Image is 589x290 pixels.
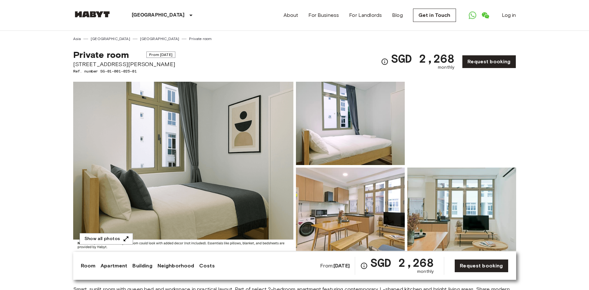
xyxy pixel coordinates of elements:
a: Blog [392,11,403,19]
a: Neighborhood [158,262,194,270]
a: About [284,11,298,19]
a: Open WeChat [479,9,492,22]
button: Show all photos [80,233,133,245]
img: Picture of unit SG-01-001-025-01 [407,168,516,251]
span: From [DATE] [146,52,175,58]
a: Private room [189,36,212,42]
a: [GEOGRAPHIC_DATA] [91,36,130,42]
b: [DATE] [333,263,350,269]
a: Log in [502,11,516,19]
span: Private room [73,49,129,60]
img: Picture of unit SG-01-001-025-01 [296,82,405,165]
p: [GEOGRAPHIC_DATA] [132,11,185,19]
img: Habyt [73,11,111,17]
span: SGD 2,268 [370,257,434,268]
span: monthly [417,268,434,275]
svg: Check cost overview for full price breakdown. Please note that discounts apply to new joiners onl... [381,58,389,66]
span: From: [320,262,350,269]
a: Costs [199,262,215,270]
a: For Landlords [349,11,382,19]
span: Ref. number SG-01-001-025-01 [73,68,175,74]
img: Marketing picture of unit SG-01-001-025-01 [73,82,293,251]
a: Building [132,262,152,270]
a: Room [81,262,96,270]
a: For Business [308,11,339,19]
a: Request booking [454,259,508,273]
span: SGD 2,268 [391,53,454,64]
span: monthly [438,64,454,71]
a: [GEOGRAPHIC_DATA] [140,36,179,42]
svg: Check cost overview for full price breakdown. Please note that discounts apply to new joiners onl... [360,262,368,270]
a: Asia [73,36,81,42]
img: Picture of unit SG-01-001-025-01 [296,168,405,251]
a: Apartment [101,262,127,270]
span: [STREET_ADDRESS][PERSON_NAME] [73,60,175,68]
img: Picture of unit SG-01-001-025-01 [407,82,516,165]
a: Open WhatsApp [466,9,479,22]
a: Get in Touch [413,9,456,22]
a: Request booking [462,55,516,68]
